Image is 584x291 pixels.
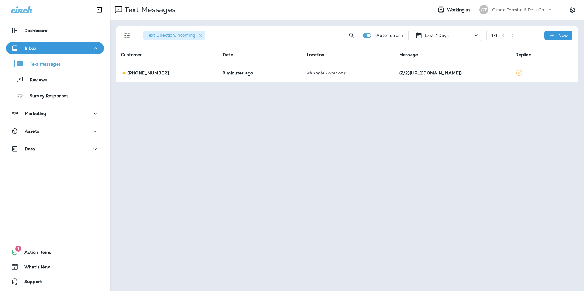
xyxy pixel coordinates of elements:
p: [PHONE_NUMBER] [127,70,169,75]
p: New [558,33,568,38]
button: Filters [121,29,133,41]
button: Assets [6,125,104,137]
span: Replied [516,52,531,57]
p: Sep 5, 2025 01:49 PM [223,70,297,75]
button: Support [6,275,104,288]
span: Support [18,279,42,286]
span: Location [307,52,324,57]
button: Settings [567,4,578,15]
button: What's New [6,261,104,273]
span: 1 [15,246,21,252]
p: Reviews [24,77,47,83]
button: Search Messages [346,29,358,41]
span: Text Direction : Incoming [147,32,195,38]
span: Date [223,52,233,57]
button: Data [6,143,104,155]
button: Marketing [6,107,104,120]
button: Collapse Sidebar [91,4,108,16]
div: 1 - 1 [491,33,497,38]
span: Working as: [447,7,473,13]
p: Text Messages [122,5,176,14]
button: Dashboard [6,24,104,37]
p: Ozane Termite & Pest Control [492,7,547,12]
p: Inbox [25,46,36,51]
p: Marketing [25,111,46,116]
span: What's New [18,264,50,272]
p: Text Messages [24,62,61,67]
button: Inbox [6,42,104,54]
p: Last 7 Days [425,33,449,38]
p: Data [25,146,35,151]
p: Survey Responses [24,93,68,99]
button: 1Action Items [6,246,104,258]
button: Survey Responses [6,89,104,102]
span: Customer [121,52,142,57]
div: (2/2)https://g.co/homeservices/Rp5kA) [399,70,506,75]
span: Message [399,52,418,57]
p: Multiple Locations [307,70,389,75]
p: Assets [25,129,39,134]
div: OT [479,5,488,14]
p: Auto refresh [376,33,403,38]
button: Text Messages [6,57,104,70]
button: Reviews [6,73,104,86]
span: Action Items [18,250,51,257]
div: Text Direction:Incoming [143,31,205,40]
p: Dashboard [24,28,48,33]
